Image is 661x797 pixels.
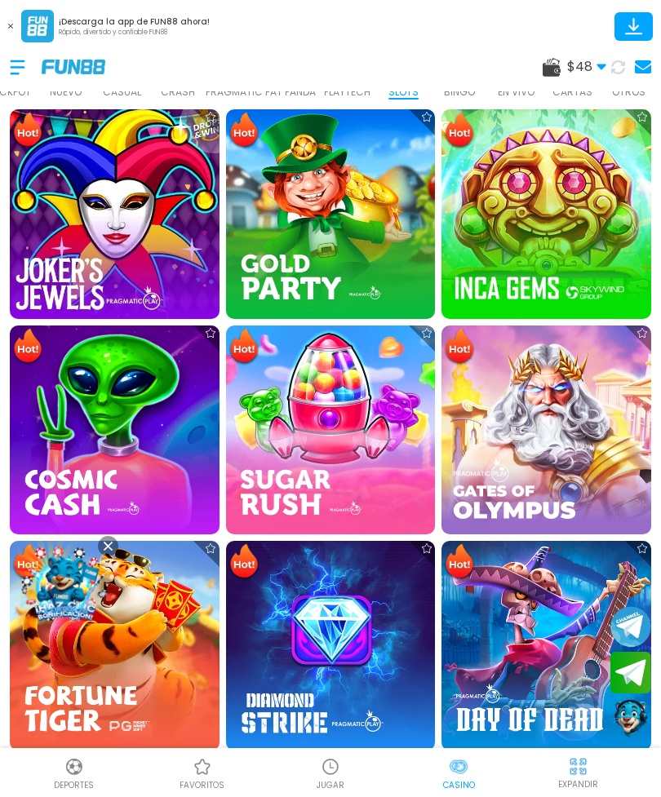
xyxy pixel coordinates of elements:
[228,111,260,150] img: Hot
[610,605,651,648] button: Join telegram channel
[443,542,476,582] img: Hot
[161,85,195,100] p: CRASH
[441,325,651,535] img: Gates of Olympus
[21,10,54,42] img: App Logo
[610,652,651,694] button: Join telegram
[64,757,84,777] img: Deportes
[265,85,316,100] p: FAT PANDA
[10,325,220,535] img: Cosmic Cash
[568,756,588,777] img: hide
[103,85,141,100] p: CASUAL
[443,779,475,791] p: Casino
[193,757,212,777] img: Casino Favoritos
[610,697,651,740] button: Contact customer service
[324,85,370,100] p: PLAYTECH
[59,15,210,28] p: ¡Descarga la app de FUN88 ahora!
[266,755,394,791] a: Casino JugarCasino JugarJUGAR
[567,57,606,77] span: $ 48
[50,85,82,100] p: NUEVO
[206,85,263,100] p: PRAGMATIC
[441,109,651,319] img: Inca Gems
[10,755,138,791] a: DeportesDeportesDeportes
[16,536,114,634] img: Image Link
[10,541,220,751] img: Fortune Tiger
[395,755,523,791] a: CasinoCasinoCasino
[11,111,44,150] img: Hot
[180,779,224,791] p: favoritos
[321,757,340,777] img: Casino Jugar
[443,327,476,366] img: Hot
[317,779,344,791] p: JUGAR
[612,85,645,100] p: OTROS
[226,109,436,319] img: Gold Party
[226,541,436,751] img: Diamond Strike
[228,542,260,582] img: Hot
[444,85,475,100] p: BINGO
[11,542,44,582] img: Hot
[138,755,266,791] a: Casino FavoritosCasino Favoritosfavoritos
[443,111,476,150] img: Hot
[388,85,419,100] p: SLOTS
[226,325,436,535] img: Sugar Rush
[498,85,535,100] p: EN VIVO
[228,327,260,366] img: Hot
[552,85,592,100] p: CARTAS
[54,779,94,791] p: Deportes
[42,60,105,73] img: Company Logo
[558,778,598,790] p: EXPANDIR
[441,541,651,751] img: Day of Dead
[59,28,210,38] p: Rápido, divertido y confiable FUN88
[11,327,44,366] img: Hot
